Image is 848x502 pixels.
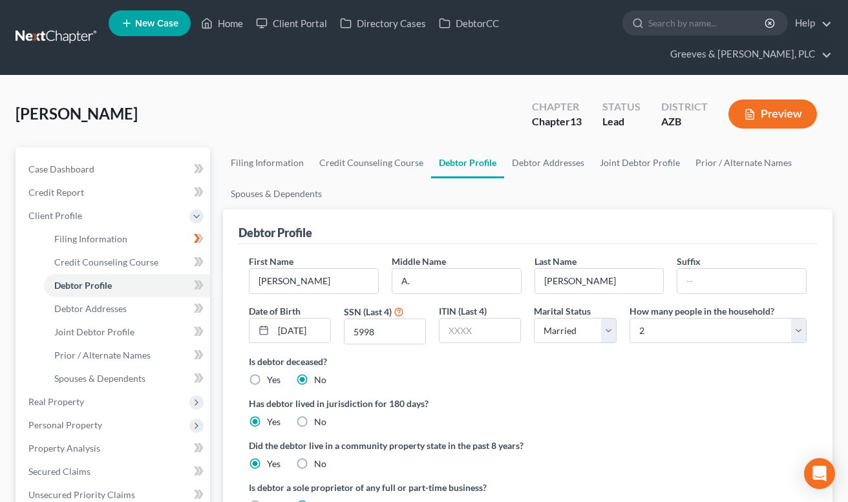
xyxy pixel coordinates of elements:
[28,443,100,454] span: Property Analysis
[54,326,134,337] span: Joint Debtor Profile
[334,12,432,35] a: Directory Cases
[314,457,326,470] label: No
[532,99,582,114] div: Chapter
[249,439,807,452] label: Did the debtor live in a community property state in the past 8 years?
[28,396,84,407] span: Real Property
[249,269,378,293] input: --
[344,305,392,319] label: SSN (Last 4)
[28,163,94,174] span: Case Dashboard
[534,304,591,318] label: Marital Status
[223,147,312,178] a: Filing Information
[54,280,112,291] span: Debtor Profile
[28,419,102,430] span: Personal Property
[344,319,425,344] input: XXXX
[535,255,577,268] label: Last Name
[392,269,521,293] input: M.I
[677,269,806,293] input: --
[16,104,138,123] span: [PERSON_NAME]
[54,256,158,267] span: Credit Counseling Course
[504,147,592,178] a: Debtor Addresses
[18,437,210,460] a: Property Analysis
[44,251,210,274] a: Credit Counseling Course
[28,187,84,198] span: Credit Report
[18,158,210,181] a: Case Dashboard
[535,269,664,293] input: --
[195,12,249,35] a: Home
[267,457,281,470] label: Yes
[630,304,774,318] label: How many people in the household?
[570,115,582,127] span: 13
[44,344,210,367] a: Prior / Alternate Names
[223,178,330,209] a: Spouses & Dependents
[267,373,281,386] label: Yes
[602,99,641,114] div: Status
[249,355,807,368] label: Is debtor deceased?
[54,373,145,384] span: Spouses & Dependents
[44,274,210,297] a: Debtor Profile
[54,233,127,244] span: Filing Information
[648,11,767,35] input: Search by name...
[18,181,210,204] a: Credit Report
[249,397,807,410] label: Has debtor lived in jurisdiction for 180 days?
[249,12,334,35] a: Client Portal
[688,147,800,178] a: Prior / Alternate Names
[249,304,301,318] label: Date of Birth
[314,415,326,428] label: No
[44,320,210,344] a: Joint Debtor Profile
[661,114,708,129] div: AZB
[432,12,505,35] a: DebtorCC
[54,350,151,361] span: Prior / Alternate Names
[249,255,293,268] label: First Name
[28,210,82,221] span: Client Profile
[44,297,210,320] a: Debtor Addresses
[789,12,832,35] a: Help
[664,43,832,66] a: Greeves & [PERSON_NAME], PLC
[267,415,281,428] label: Yes
[312,147,431,178] a: Credit Counseling Course
[728,99,817,129] button: Preview
[135,19,178,28] span: New Case
[44,367,210,390] a: Spouses & Dependents
[661,99,708,114] div: District
[314,373,326,386] label: No
[273,319,330,343] input: MM/DD/YYYY
[28,489,135,500] span: Unsecured Priority Claims
[392,255,446,268] label: Middle Name
[431,147,504,178] a: Debtor Profile
[238,225,312,240] div: Debtor Profile
[602,114,641,129] div: Lead
[18,460,210,483] a: Secured Claims
[532,114,582,129] div: Chapter
[592,147,688,178] a: Joint Debtor Profile
[677,255,701,268] label: Suffix
[439,304,487,318] label: ITIN (Last 4)
[54,303,127,314] span: Debtor Addresses
[44,227,210,251] a: Filing Information
[28,466,90,477] span: Secured Claims
[440,319,520,343] input: XXXX
[804,458,835,489] div: Open Intercom Messenger
[249,481,522,494] label: Is debtor a sole proprietor of any full or part-time business?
